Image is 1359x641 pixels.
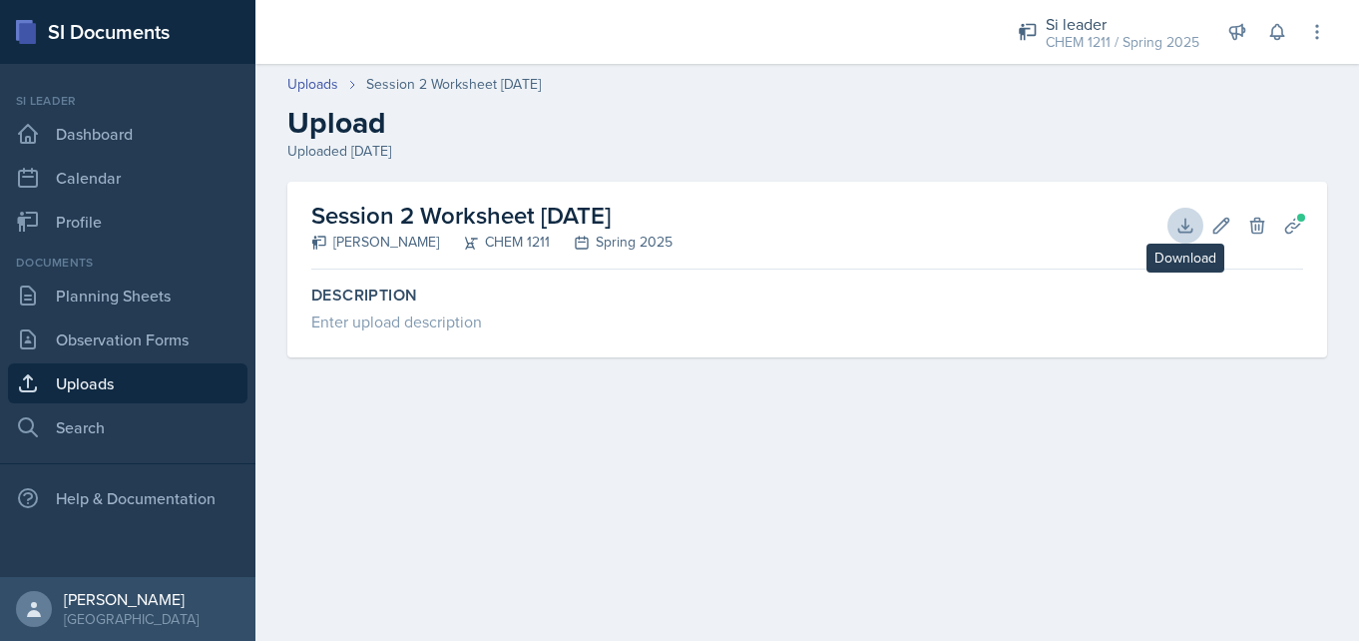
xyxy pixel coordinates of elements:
[8,320,247,359] a: Observation Forms
[8,158,247,198] a: Calendar
[8,254,247,272] div: Documents
[287,74,338,95] a: Uploads
[311,198,673,234] h2: Session 2 Worksheet [DATE]
[311,232,439,253] div: [PERSON_NAME]
[311,310,1303,333] div: Enter upload description
[1167,208,1203,244] button: Download
[439,232,550,253] div: CHEM 1211
[366,74,541,95] div: Session 2 Worksheet [DATE]
[8,202,247,242] a: Profile
[8,92,247,110] div: Si leader
[8,114,247,154] a: Dashboard
[8,276,247,316] a: Planning Sheets
[287,105,1327,141] h2: Upload
[1046,12,1199,36] div: Si leader
[8,407,247,447] a: Search
[8,478,247,518] div: Help & Documentation
[287,141,1327,162] div: Uploaded [DATE]
[1046,32,1199,53] div: CHEM 1211 / Spring 2025
[311,286,1303,306] label: Description
[550,232,673,253] div: Spring 2025
[64,589,199,609] div: [PERSON_NAME]
[64,609,199,629] div: [GEOGRAPHIC_DATA]
[8,363,247,403] a: Uploads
